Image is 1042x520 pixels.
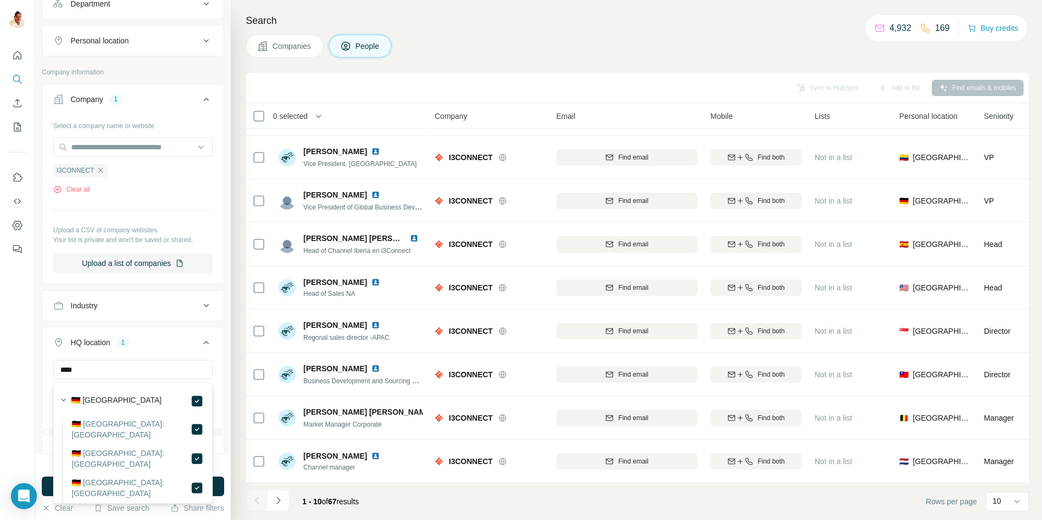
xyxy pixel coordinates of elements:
p: 10 [993,496,1001,506]
button: Find email [556,236,697,252]
button: Clear all [53,185,90,194]
img: Logo of I3CONNECT [435,196,443,205]
span: I3CONNECT [449,239,493,250]
button: Upload a list of companies [53,253,213,273]
span: Lists [815,111,830,122]
button: Find both [710,453,802,470]
label: 🇩🇪 [GEOGRAPHIC_DATA]: [GEOGRAPHIC_DATA] [72,477,190,499]
button: Find email [556,410,697,426]
button: Dashboard [9,215,26,235]
span: [PERSON_NAME] [303,451,367,461]
span: Find both [758,196,785,206]
span: [PERSON_NAME] [PERSON_NAME] [303,234,433,243]
img: LinkedIn logo [371,364,380,373]
label: 🇩🇪 [GEOGRAPHIC_DATA] [71,395,162,408]
span: Director [984,370,1011,379]
span: Find email [618,456,648,466]
span: Regonal sales director -APAC [303,334,390,341]
img: Logo of I3CONNECT [435,283,443,292]
div: Industry [71,300,98,311]
span: Not in a list [815,283,852,292]
label: 🇩🇪 [GEOGRAPHIC_DATA]: [GEOGRAPHIC_DATA] [72,448,190,470]
span: [PERSON_NAME] [303,363,367,374]
span: Seniority [984,111,1013,122]
span: Manager [984,457,1014,466]
img: Logo of I3CONNECT [435,240,443,249]
span: Find email [618,153,648,162]
span: Not in a list [815,327,852,335]
span: Find both [758,370,785,379]
img: Logo of I3CONNECT [435,414,443,422]
span: Find both [758,239,785,249]
span: 🇳🇱 [899,456,908,467]
span: Find email [618,326,648,336]
button: Use Surfe API [9,192,26,211]
span: [PERSON_NAME] [303,277,367,288]
img: Avatar [278,279,296,296]
button: Save search [94,503,149,513]
button: Navigate to next page [268,490,289,511]
span: Companies [272,41,312,52]
img: Avatar [278,236,296,253]
span: VP [984,196,994,205]
button: Quick start [9,46,26,65]
img: Avatar [278,366,296,383]
span: 0 selected [273,111,308,122]
span: Vice President of Global Business Development [303,202,442,211]
button: Company1 [42,86,224,117]
button: Find email [556,366,697,383]
h4: Search [246,13,1029,28]
button: Find email [556,453,697,470]
p: 4,932 [889,22,911,35]
button: Find email [556,280,697,296]
span: Rows per page [926,496,977,507]
span: Not in a list [815,153,852,162]
button: Feedback [9,239,26,259]
p: Your list is private and won't be saved or shared. [53,235,213,245]
span: 🇹🇼 [899,369,908,380]
span: Find both [758,326,785,336]
span: Find both [758,153,785,162]
span: Mobile [710,111,733,122]
img: LinkedIn logo [371,191,380,199]
span: results [302,497,359,506]
div: HQ location [71,337,110,348]
span: Find both [758,413,785,423]
div: Company [71,94,103,105]
img: Avatar [278,322,296,340]
img: Avatar [278,409,296,427]
span: Find email [618,370,648,379]
span: Not in a list [815,370,852,379]
span: Head of Sales NA [303,289,384,299]
span: Market Manager Corporate [303,421,382,428]
span: Manager [984,414,1014,422]
button: My lists [9,117,26,137]
button: Find both [710,366,802,383]
span: I3CONNECT [449,456,493,467]
div: Personal location [71,35,129,46]
span: VP [984,153,994,162]
button: Share filters [170,503,224,513]
span: [PERSON_NAME] [303,320,367,331]
span: Personal location [899,111,957,122]
span: Head of Channel Iberia en i3Connect [303,247,410,255]
div: Select a company name or website [53,117,213,131]
span: [PERSON_NAME] [303,146,367,157]
span: Find email [618,283,648,293]
p: Company information [42,67,224,77]
span: [GEOGRAPHIC_DATA] [913,152,971,163]
div: 1 [110,94,122,104]
button: Find both [710,236,802,252]
span: 1 - 10 [302,497,322,506]
p: Upload a CSV of company websites. [53,225,213,235]
span: Not in a list [815,414,852,422]
button: Use Surfe on LinkedIn [9,168,26,187]
button: Personal location [42,28,224,54]
button: Find email [556,193,697,209]
button: HQ location1 [42,329,224,360]
button: Find both [710,149,802,166]
img: LinkedIn logo [410,234,418,243]
p: 169 [935,22,950,35]
span: Director [984,327,1011,335]
span: 🇸🇬 [899,326,908,337]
